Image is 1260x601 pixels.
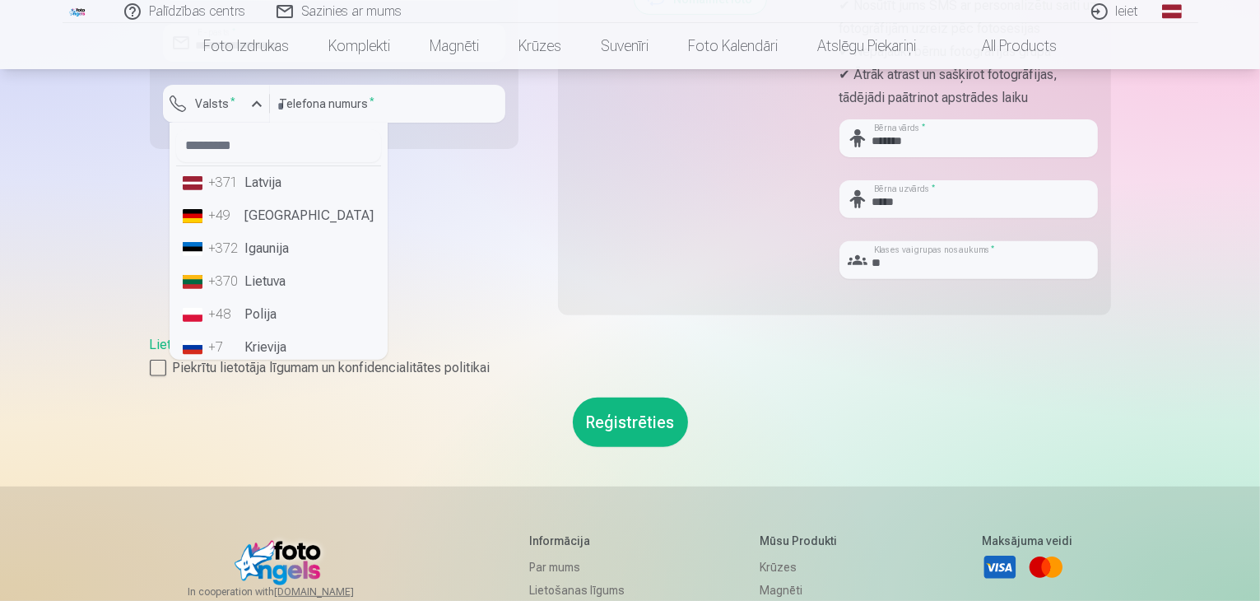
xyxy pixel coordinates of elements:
[209,173,242,193] div: +371
[176,232,381,265] li: Igaunija
[274,585,393,599] a: [DOMAIN_NAME]
[209,272,242,291] div: +370
[209,338,242,357] div: +7
[581,23,668,69] a: Suvenīri
[410,23,499,69] a: Magnēti
[760,556,846,579] a: Krūzes
[668,23,797,69] a: Foto kalendāri
[209,305,242,324] div: +48
[529,556,625,579] a: Par mums
[760,533,846,549] h5: Mūsu produkti
[184,23,309,69] a: Foto izdrukas
[176,331,381,364] li: Krievija
[309,23,410,69] a: Komplekti
[209,206,242,226] div: +49
[163,85,270,123] button: Valsts*
[209,239,242,259] div: +372
[150,335,1111,378] div: ,
[176,199,381,232] li: [GEOGRAPHIC_DATA]
[529,533,625,549] h5: Informācija
[982,533,1072,549] h5: Maksājuma veidi
[189,96,243,112] label: Valsts
[499,23,581,69] a: Krūzes
[150,337,254,352] a: Lietošanas līgums
[176,298,381,331] li: Polija
[982,549,1018,585] a: Visa
[573,398,688,447] button: Reģistrēties
[176,265,381,298] li: Lietuva
[150,358,1111,378] label: Piekrītu lietotāja līgumam un konfidencialitātes politikai
[188,585,393,599] span: In cooperation with
[839,63,1098,109] p: ✔ Ātrāk atrast un sašķirot fotogrāfijas, tādējādi paātrinot apstrādes laiku
[1028,549,1064,585] a: Mastercard
[163,123,270,136] div: Lauks ir obligāts
[936,23,1076,69] a: All products
[69,7,87,16] img: /fa1
[176,166,381,199] li: Latvija
[797,23,936,69] a: Atslēgu piekariņi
